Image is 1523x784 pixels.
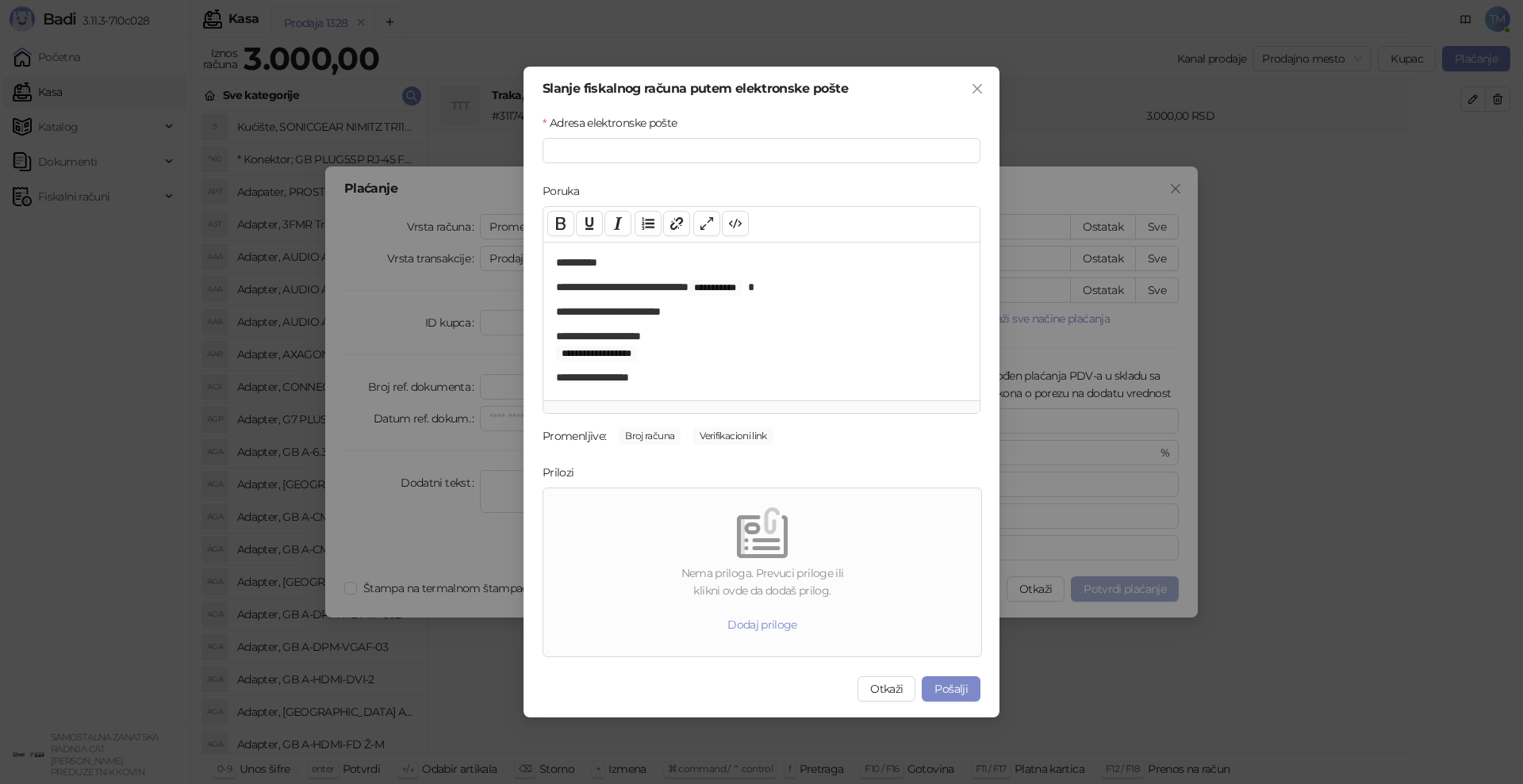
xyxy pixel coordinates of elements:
[543,114,687,132] label: Adresa elektronske pošte
[604,211,631,236] button: Italic
[543,82,980,95] div: Slanje fiskalnog računa putem elektronske pošte
[971,82,984,95] span: close
[857,676,915,702] button: Otkaži
[543,182,589,200] label: Poruka
[965,82,990,95] span: Zatvori
[619,427,681,445] span: Broj računa
[547,211,574,236] button: Bold
[693,427,773,445] span: Verifikacioni link
[737,507,788,558] img: empty
[663,211,690,236] button: Link
[965,76,990,101] button: Close
[693,211,720,236] button: Full screen
[550,495,975,650] span: emptyNema priloga. Prevuci priloge iliklikni ovde da dodaš prilog.Dodaj priloge
[550,564,975,599] div: Nema priloga. Prevuci priloge ili klikni ovde da dodaš prilog.
[576,211,603,236] button: Underline
[543,138,980,163] input: Adresa elektronske pošte
[722,211,749,236] button: Code view
[635,211,662,236] button: List
[922,676,980,702] button: Pošalji
[543,464,584,481] label: Prilozi
[715,612,810,637] button: Dodaj priloge
[543,427,606,445] div: Promenljive:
